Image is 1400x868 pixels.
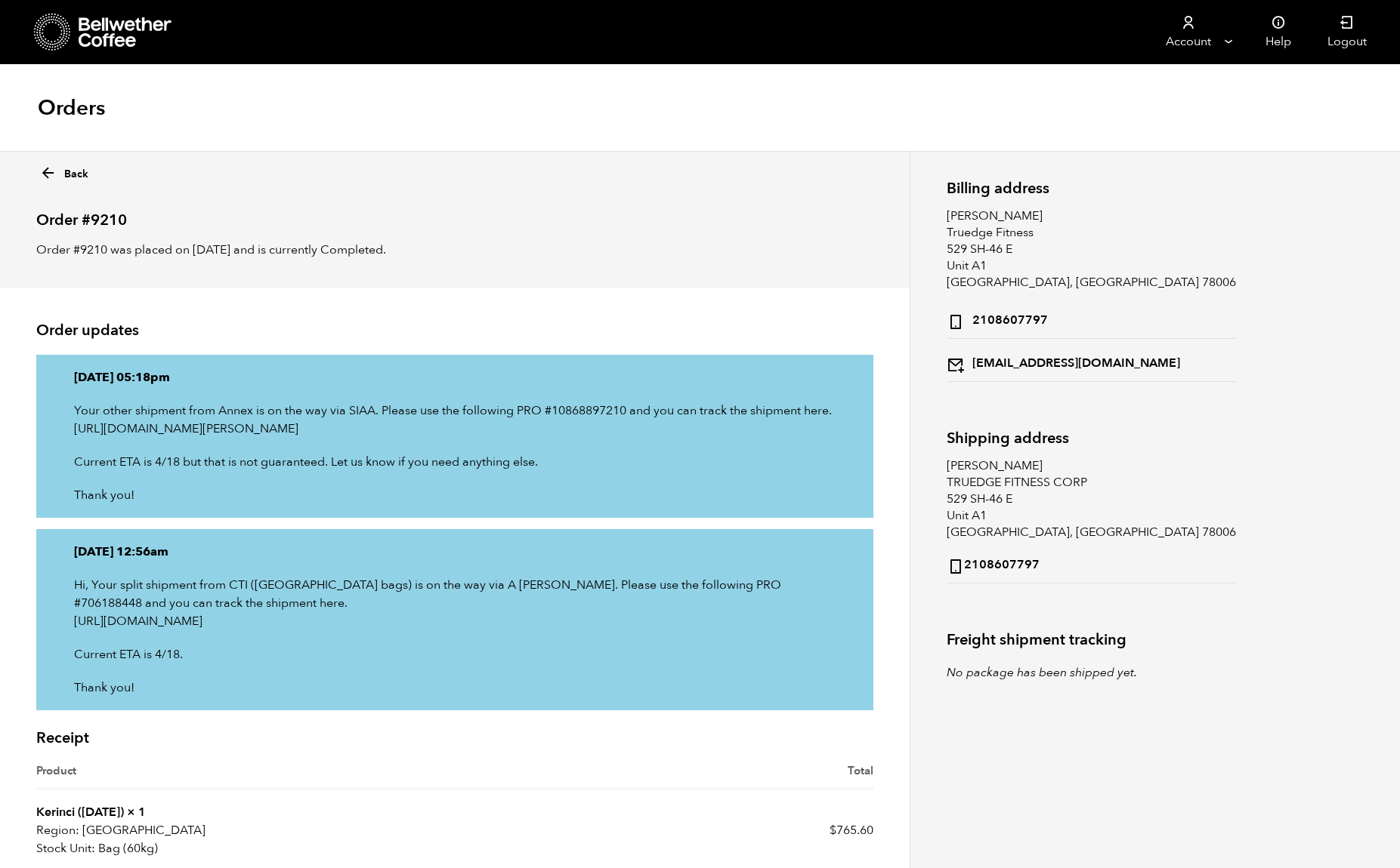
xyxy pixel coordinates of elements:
[36,762,455,790] th: Product
[36,821,455,839] p: [GEOGRAPHIC_DATA]
[947,553,1040,575] strong: 2108607797
[74,645,836,663] p: Current ETA is 4/18.
[36,729,873,747] h2: Receipt
[947,352,1180,374] strong: [EMAIL_ADDRESS][DOMAIN_NAME]
[947,429,1236,447] h2: Shipping address
[36,804,124,820] a: Kerinci ([DATE])
[127,804,146,820] strong: × 1
[36,241,873,259] p: Order #9210 was placed on [DATE] and is currently Completed.
[947,309,1048,331] strong: 2108607797
[455,762,873,790] th: Total
[36,839,455,857] p: Bag (60kg)
[947,208,1236,382] address: [PERSON_NAME] Truedge Fitness 529 SH-46 E Unit A1 [GEOGRAPHIC_DATA], [GEOGRAPHIC_DATA] 78006
[830,822,873,839] bdi: 765.60
[74,486,836,504] p: Thank you!
[36,821,79,839] strong: Region:
[36,199,873,229] h2: Order #9210
[36,839,95,857] strong: Stock Unit:
[947,664,1137,681] i: No package has been shipped yet.
[74,453,836,471] p: Current ETA is 4/18 but that is not guaranteed. Let us know if you need anything else.
[74,420,298,437] a: [URL][DOMAIN_NAME][PERSON_NAME]
[74,576,836,630] p: Hi, Your split shipment from CTI ([GEOGRAPHIC_DATA] bags) is on the way via A [PERSON_NAME]. Plea...
[74,613,202,629] a: [URL][DOMAIN_NAME]
[74,368,836,386] p: [DATE] 05:18pm
[74,402,836,438] p: Your other shipment from Annex is on the way via SIAA. Please use the following PRO #10868897210 ...
[830,822,836,839] span: $
[74,679,836,697] p: Thank you!
[947,631,1364,648] h2: Freight shipment tracking
[36,322,873,340] h2: Order updates
[39,160,88,182] a: Back
[947,180,1236,197] h2: Billing address
[38,94,105,122] h1: Orders
[74,543,836,561] p: [DATE] 12:56am
[947,457,1236,583] address: [PERSON_NAME] TRUEDGE FITNESS CORP 529 SH-46 E Unit A1 [GEOGRAPHIC_DATA], [GEOGRAPHIC_DATA] 78006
